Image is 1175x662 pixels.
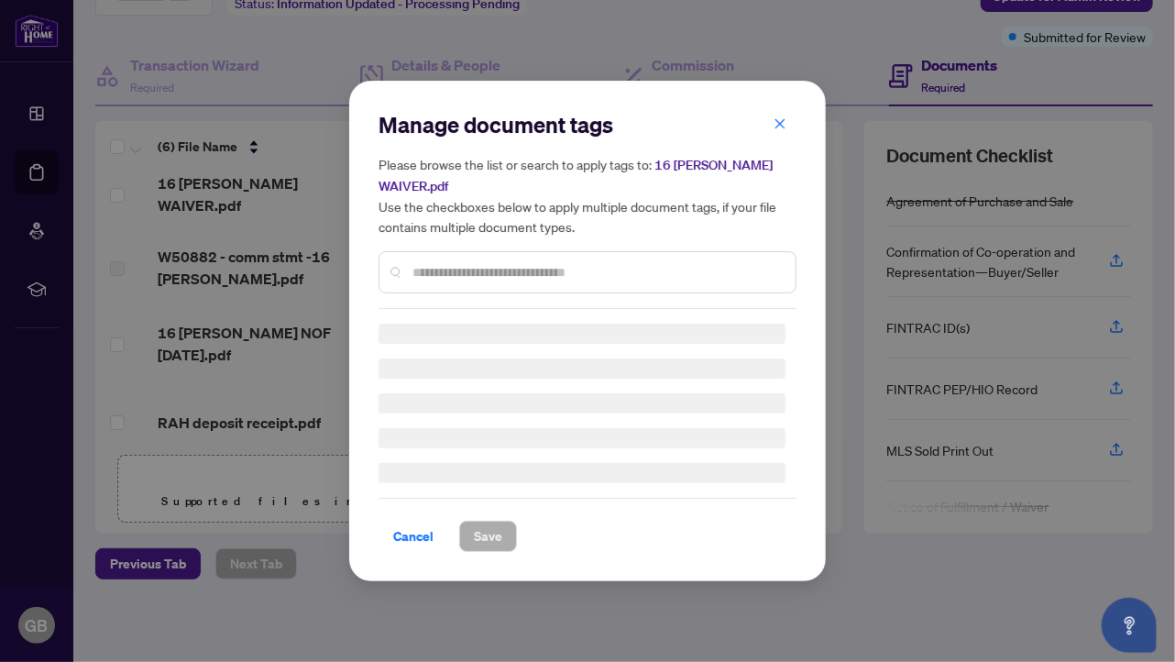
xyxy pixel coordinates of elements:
button: Cancel [379,521,448,552]
h5: Please browse the list or search to apply tags to: Use the checkboxes below to apply multiple doc... [379,154,796,237]
span: close [774,117,786,130]
button: Save [459,521,517,552]
button: Open asap [1102,598,1157,653]
h2: Manage document tags [379,110,796,139]
span: Cancel [393,522,434,551]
